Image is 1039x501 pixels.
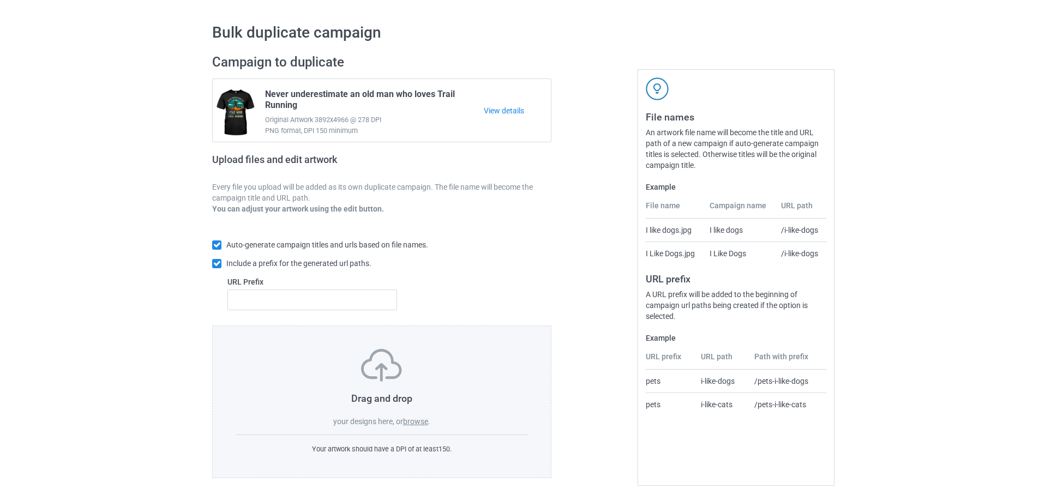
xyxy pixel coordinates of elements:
td: I like dogs [704,219,776,242]
label: Example [646,182,826,192]
span: Original Artwork 3892x4966 @ 278 DPI [265,114,484,125]
td: /i-like-dogs [775,242,826,265]
a: View details [484,105,551,116]
h3: URL prefix [646,273,826,285]
div: A URL prefix will be added to the beginning of campaign url paths being created if the option is ... [646,289,826,322]
td: /i-like-dogs [775,219,826,242]
th: URL prefix [646,351,695,370]
span: . [428,417,430,426]
span: Never underestimate an old man who loves Trail Running [265,89,484,114]
th: Path with prefix [748,351,826,370]
div: An artwork file name will become the title and URL path of a new campaign if auto-generate campai... [646,127,826,171]
img: svg+xml;base64,PD94bWwgdmVyc2lvbj0iMS4wIiBlbmNvZGluZz0iVVRGLTgiPz4KPHN2ZyB3aWR0aD0iNzVweCIgaGVpZ2... [361,349,402,382]
td: pets [646,370,695,393]
th: URL path [775,200,826,219]
td: I Like Dogs [704,242,776,265]
td: i-like-cats [695,393,749,416]
th: URL path [695,351,749,370]
span: your designs here, or [333,417,403,426]
td: i-like-dogs [695,370,749,393]
td: /pets-i-like-dogs [748,370,826,393]
p: Every file you upload will be added as its own duplicate campaign. The file name will become the ... [212,182,551,203]
img: svg+xml;base64,PD94bWwgdmVyc2lvbj0iMS4wIiBlbmNvZGluZz0iVVRGLTgiPz4KPHN2ZyB3aWR0aD0iNDJweCIgaGVpZ2... [646,77,669,100]
td: /pets-i-like-cats [748,393,826,416]
b: You can adjust your artwork using the edit button. [212,204,384,213]
th: File name [646,200,703,219]
span: Include a prefix for the generated url paths. [226,259,371,268]
span: Auto-generate campaign titles and urls based on file names. [226,240,428,249]
label: URL Prefix [227,276,397,287]
td: I like dogs.jpg [646,219,703,242]
label: Example [646,333,826,343]
h1: Bulk duplicate campaign [212,23,827,43]
h2: Upload files and edit artwork [212,154,416,174]
label: browse [403,417,428,426]
td: I Like Dogs.jpg [646,242,703,265]
span: Your artwork should have a DPI of at least 150 . [312,445,452,453]
th: Campaign name [704,200,776,219]
span: PNG format, DPI 150 minimum [265,125,484,136]
h2: Campaign to duplicate [212,54,551,71]
h3: Drag and drop [236,392,528,405]
h3: File names [646,111,826,123]
td: pets [646,393,695,416]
